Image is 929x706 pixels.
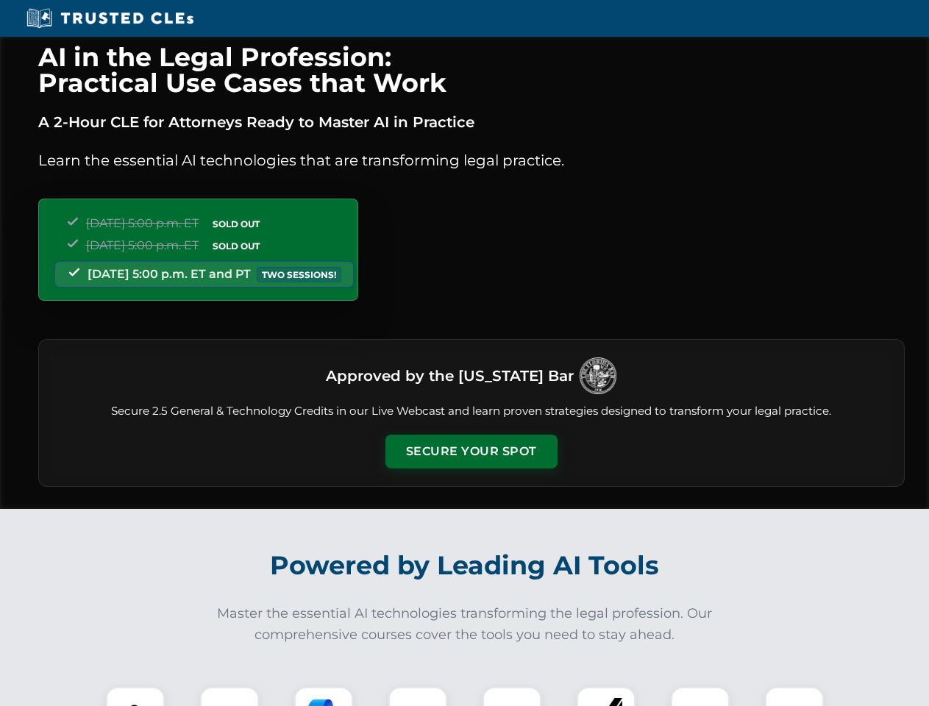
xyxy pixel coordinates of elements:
p: Master the essential AI technologies transforming the legal profession. Our comprehensive courses... [207,603,722,646]
img: Trusted CLEs [22,7,198,29]
p: Secure 2.5 General & Technology Credits in our Live Webcast and learn proven strategies designed ... [57,403,886,420]
span: SOLD OUT [207,238,265,254]
p: A 2-Hour CLE for Attorneys Ready to Master AI in Practice [38,110,905,134]
h3: Approved by the [US_STATE] Bar [326,363,574,389]
h2: Powered by Leading AI Tools [57,540,872,591]
span: [DATE] 5:00 p.m. ET [86,216,199,230]
button: Secure Your Spot [385,435,558,468]
span: SOLD OUT [207,216,265,232]
span: [DATE] 5:00 p.m. ET [86,238,199,252]
p: Learn the essential AI technologies that are transforming legal practice. [38,149,905,172]
img: Logo [580,357,616,394]
h1: AI in the Legal Profession: Practical Use Cases that Work [38,44,905,96]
